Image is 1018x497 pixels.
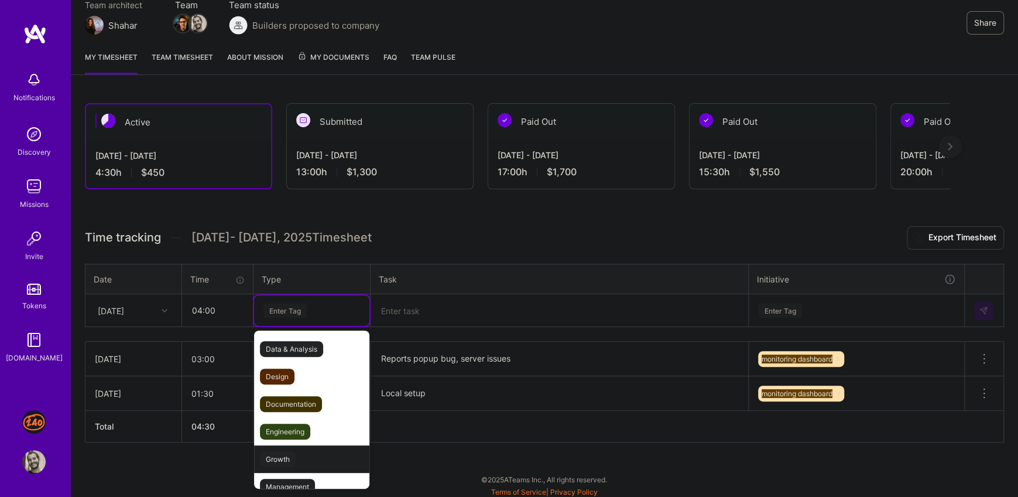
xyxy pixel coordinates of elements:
a: J: 240 Tutoring - Jobs Section Redesign [19,410,49,434]
div: Tokens [22,299,46,312]
div: 13:00 h [296,166,464,178]
span: monitoring dashboard [762,389,832,398]
div: Discovery [18,146,51,158]
div: Paid Out [690,104,876,139]
img: logo [23,23,47,45]
img: Paid Out [699,113,713,127]
div: © 2025 ATeams Inc., All rights reserved. [70,465,1018,494]
div: [DATE] [95,353,172,365]
div: Initiative [757,273,956,286]
span: $1,550 [749,166,780,178]
div: [DOMAIN_NAME] [6,352,63,364]
a: Team timesheet [152,51,213,74]
img: J: 240 Tutoring - Jobs Section Redesign [22,410,46,434]
span: Share [974,17,996,29]
a: Team Member Avatar [190,13,205,33]
div: Enter Tag [263,301,307,319]
img: Paid Out [498,113,512,127]
th: Task [371,264,749,294]
div: Notifications [13,91,55,104]
img: Team Architect [85,16,104,35]
img: tokens [27,284,41,295]
div: Active [86,104,271,140]
a: User Avatar [19,450,49,474]
a: Terms of Service [491,488,546,496]
div: Paid Out [488,104,674,139]
div: Missions [20,198,49,210]
div: 4:30 h [95,166,262,179]
span: $1,300 [347,166,377,178]
div: [DATE] [95,387,172,400]
span: Time tracking [85,230,161,245]
span: monitoring dashboard [762,355,832,363]
div: [DATE] - [DATE] [699,149,866,161]
span: $450 [141,166,164,179]
img: guide book [22,328,46,352]
span: Engineering [260,424,310,440]
span: | [491,488,598,496]
img: Active [101,114,115,128]
input: HH:MM [182,378,253,409]
div: Submitted [287,104,473,139]
button: Export Timesheet [907,226,1004,250]
span: Team Pulse [411,53,455,62]
span: My Documents [297,51,369,64]
div: [DATE] - [DATE] [95,149,262,162]
div: [DATE] [98,304,124,316]
img: Team Member Avatar [189,15,207,32]
input: HH:MM [183,295,252,326]
a: Team Pulse [411,51,455,74]
img: Submitted [296,113,310,127]
textarea: Local setup [372,377,747,410]
textarea: Reports popup bug, server issues [372,343,747,375]
img: Invite [22,227,46,250]
span: Management [260,479,315,495]
img: discovery [22,122,46,146]
span: Growth [260,451,296,467]
th: 04:30 [182,411,253,442]
span: Design [260,369,294,384]
th: Total [85,411,182,442]
img: User Avatar [22,450,46,474]
i: icon Chevron [162,308,167,314]
a: FAQ [383,51,397,74]
a: Privacy Policy [550,488,598,496]
span: Data & Analysis [260,341,323,357]
img: right [948,142,952,151]
div: Enter Tag [759,301,802,319]
th: Type [253,264,371,294]
a: About Mission [227,51,283,74]
img: Paid Out [900,113,914,127]
div: [DATE] - [DATE] [296,149,464,161]
div: 15:30 h [699,166,866,178]
span: [DATE] - [DATE] , 2025 Timesheet [191,230,372,245]
div: 17:00 h [498,166,665,178]
input: HH:MM [182,343,253,375]
div: Time [190,273,245,285]
img: bell [22,68,46,91]
a: Team Member Avatar [175,13,190,33]
img: Submit [979,306,988,315]
div: Shahar [108,19,138,32]
div: [DATE] - [DATE] [498,149,665,161]
i: icon Download [914,232,924,244]
span: $1,700 [547,166,577,178]
img: Builders proposed to company [229,16,248,35]
span: Documentation [260,396,322,412]
a: My Documents [297,51,369,74]
a: My timesheet [85,51,138,74]
span: Builders proposed to company [252,19,379,32]
img: Team Member Avatar [174,15,191,32]
img: teamwork [22,175,46,198]
div: Invite [25,250,43,263]
i: icon Mail [142,21,152,30]
th: Date [85,264,182,294]
button: Share [966,11,1004,35]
